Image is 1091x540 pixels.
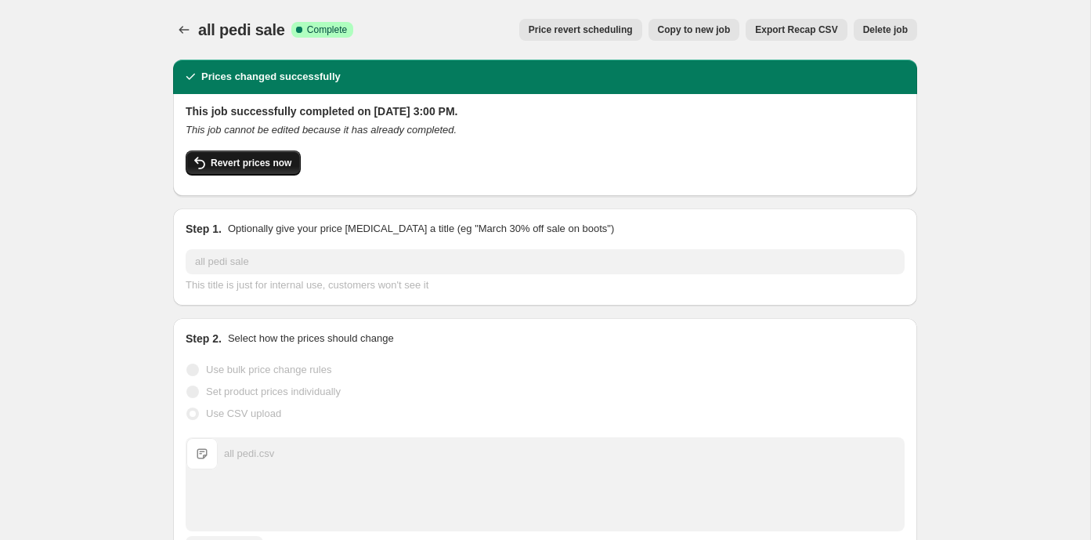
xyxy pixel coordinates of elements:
button: Delete job [854,19,917,41]
h2: This job successfully completed on [DATE] 3:00 PM. [186,103,905,119]
span: This title is just for internal use, customers won't see it [186,279,428,291]
p: Optionally give your price [MEDICAL_DATA] a title (eg "March 30% off sale on boots") [228,221,614,237]
h2: Step 2. [186,331,222,346]
span: Use bulk price change rules [206,364,331,375]
span: Set product prices individually [206,386,341,397]
button: Price change jobs [173,19,195,41]
span: Price revert scheduling [529,24,633,36]
span: all pedi sale [198,21,285,38]
span: Use CSV upload [206,408,281,419]
div: all pedi.csv [224,446,274,462]
span: Complete [307,24,347,36]
button: Revert prices now [186,150,301,176]
h2: Step 1. [186,221,222,237]
span: Copy to new job [658,24,731,36]
button: Export Recap CSV [746,19,847,41]
span: Delete job [863,24,908,36]
i: This job cannot be edited because it has already completed. [186,124,457,136]
h2: Prices changed successfully [201,69,341,85]
input: 30% off holiday sale [186,249,905,274]
span: Revert prices now [211,157,291,169]
span: Export Recap CSV [755,24,837,36]
p: Select how the prices should change [228,331,394,346]
button: Price revert scheduling [519,19,642,41]
button: Copy to new job [648,19,740,41]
